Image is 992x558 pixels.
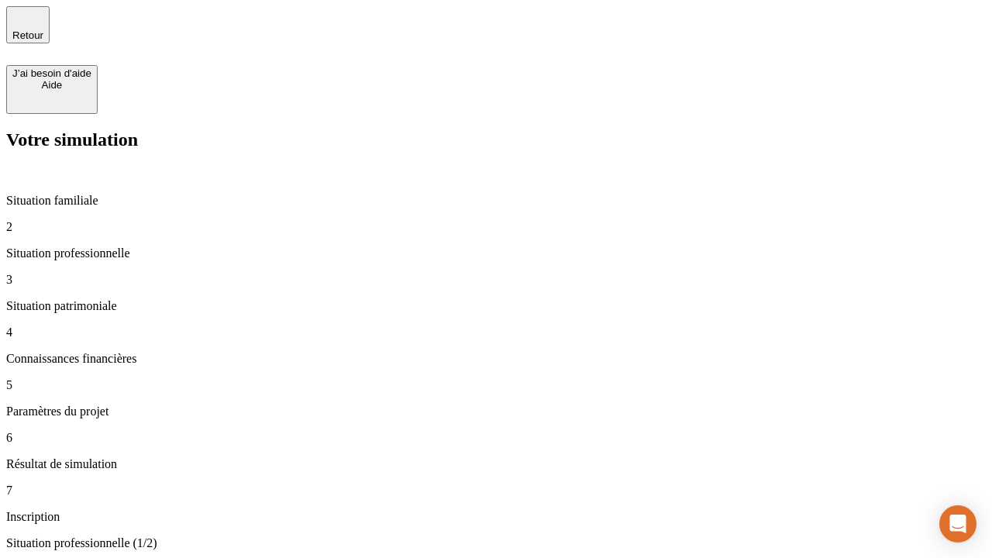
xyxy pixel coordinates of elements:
p: Situation familiale [6,194,986,208]
div: Aide [12,79,91,91]
p: Inscription [6,510,986,524]
p: Connaissances financières [6,352,986,366]
span: Retour [12,29,43,41]
button: Retour [6,6,50,43]
div: Open Intercom Messenger [939,505,976,542]
p: Situation patrimoniale [6,299,986,313]
p: 5 [6,378,986,392]
button: J’ai besoin d'aideAide [6,65,98,114]
p: Situation professionnelle [6,246,986,260]
p: 3 [6,273,986,287]
h2: Votre simulation [6,129,986,150]
p: Résultat de simulation [6,457,986,471]
p: Paramètres du projet [6,405,986,418]
p: Situation professionnelle (1/2) [6,536,986,550]
p: 6 [6,431,986,445]
p: 2 [6,220,986,234]
p: 7 [6,484,986,498]
p: 4 [6,325,986,339]
div: J’ai besoin d'aide [12,67,91,79]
